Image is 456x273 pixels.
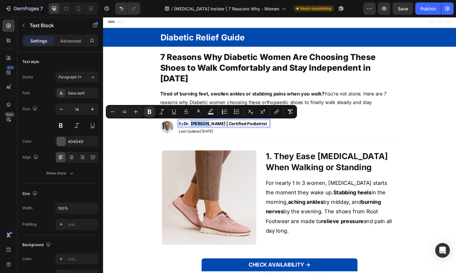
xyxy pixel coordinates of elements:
div: 4D4D4D [68,139,97,144]
span: By [79,108,170,113]
button: Publish [415,2,441,15]
iframe: Design area [103,17,456,273]
strong: aching ankles [192,189,229,196]
div: Font [22,90,30,96]
span: Last Updated [DATE] [79,116,114,121]
div: Styles [22,74,33,80]
div: Align [22,153,39,162]
button: Paragraph 1* [55,72,98,83]
div: 450 [6,65,15,70]
strong: pressure [247,209,271,215]
span: CHECK AVAILABILITY → [151,254,216,261]
div: Publish [421,6,436,12]
div: Add... [68,256,97,262]
p: Advanced [60,38,81,44]
strong: relieve [227,209,246,215]
div: Add... [68,222,97,227]
div: Show more [46,170,75,176]
input: Auto [56,203,98,214]
span: For nearly 1 in 3 women, [MEDICAL_DATA] starts the moment they wake up. in the morning, by midday... [169,169,300,225]
span: Paragraph 1* [58,74,81,80]
div: Background [22,241,52,249]
div: Color [22,139,32,144]
div: Editor contextual toolbar [106,105,297,118]
strong: Dr. [84,108,90,113]
div: Beta [5,112,15,117]
strong: Tired of burning feet, swollen ankles or stabbing pains when you walk? [59,77,230,83]
div: Rich Text Editor. Editing area: main [78,107,173,114]
span: Save [398,6,408,11]
div: Open Intercom Messenger [435,243,450,258]
button: Save [393,2,413,15]
div: Size [22,105,39,113]
div: Undo/Redo [115,2,140,15]
div: Text style [22,59,39,65]
p: Settings [30,38,47,44]
button: 7 [2,2,46,15]
span: You’re not alone. Here are 7 reasons why Diabetic women choosing these orthopaedic shoes to final... [59,77,295,101]
div: Padding [22,222,36,227]
div: Color [22,256,32,262]
button: Show more [22,168,98,179]
a: CHECK AVAILABILITY → [102,251,265,264]
p: 7 [40,5,43,12]
strong: Diabetic Relief Guide [60,16,147,26]
span: 7 Reasons Why Diabetic Women Are Choosing These Shoes to Walk Comfortably and Stay Independent in... [59,36,284,69]
div: Size [22,190,39,198]
div: Width [22,205,32,211]
strong: Stabbing heels [239,179,279,185]
span: Need republishing [300,6,331,11]
span: [MEDICAL_DATA] Insider | 7 Reasons Why - Women [174,6,279,12]
div: Sans-serif [68,91,97,96]
img: gempages_567719558543049809-5f049590-737e-488e-84ff-3887608315e5.png [60,108,73,121]
strong: [PERSON_NAME] | Certified Podiatrist [91,108,170,113]
img: gempages_567719558543049809-b18d269e-5330-4546-9422-385d1e4f7257.png [61,139,159,237]
strong: 1. They Ease [MEDICAL_DATA] When Walking or Standing [169,140,296,161]
span: / [171,6,173,12]
p: Text Block [30,22,82,29]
